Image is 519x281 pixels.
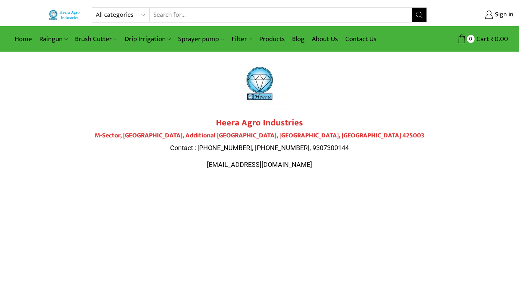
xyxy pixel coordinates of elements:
[11,31,36,48] a: Home
[170,144,349,152] span: Contact : [PHONE_NUMBER], [PHONE_NUMBER], 9307300144
[174,31,228,48] a: Sprayer pump
[36,31,71,48] a: Raingun
[232,56,287,111] img: heera-logo-1000
[475,34,489,44] span: Cart
[216,116,303,130] strong: Heera Agro Industries
[491,33,508,45] bdi: 0.00
[207,161,312,168] span: [EMAIL_ADDRESS][DOMAIN_NAME]
[228,31,256,48] a: Filter
[71,31,121,48] a: Brush Cutter
[491,33,495,45] span: ₹
[150,8,412,22] input: Search for...
[342,31,380,48] a: Contact Us
[434,32,508,46] a: 0 Cart ₹0.00
[288,31,308,48] a: Blog
[256,31,288,48] a: Products
[412,8,426,22] button: Search button
[121,31,174,48] a: Drip Irrigation
[308,31,342,48] a: About Us
[493,10,514,20] span: Sign in
[56,132,464,140] h4: M-Sector, [GEOGRAPHIC_DATA], Additional [GEOGRAPHIC_DATA], [GEOGRAPHIC_DATA], [GEOGRAPHIC_DATA] 4...
[438,8,514,21] a: Sign in
[467,35,475,43] span: 0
